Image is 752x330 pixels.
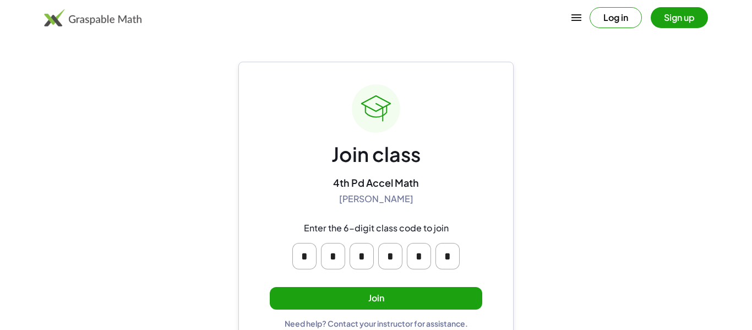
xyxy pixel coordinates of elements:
input: Please enter OTP character 2 [321,243,345,269]
input: Please enter OTP character 1 [292,243,317,269]
input: Please enter OTP character 5 [407,243,431,269]
input: Please enter OTP character 4 [378,243,402,269]
div: Join class [331,142,421,167]
button: Log in [590,7,642,28]
div: [PERSON_NAME] [339,193,413,205]
button: Sign up [651,7,708,28]
div: 4th Pd Accel Math [333,176,419,189]
input: Please enter OTP character 3 [350,243,374,269]
button: Join [270,287,482,310]
input: Please enter OTP character 6 [435,243,460,269]
div: Enter the 6-digit class code to join [304,223,449,234]
div: Need help? Contact your instructor for assistance. [285,318,468,328]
